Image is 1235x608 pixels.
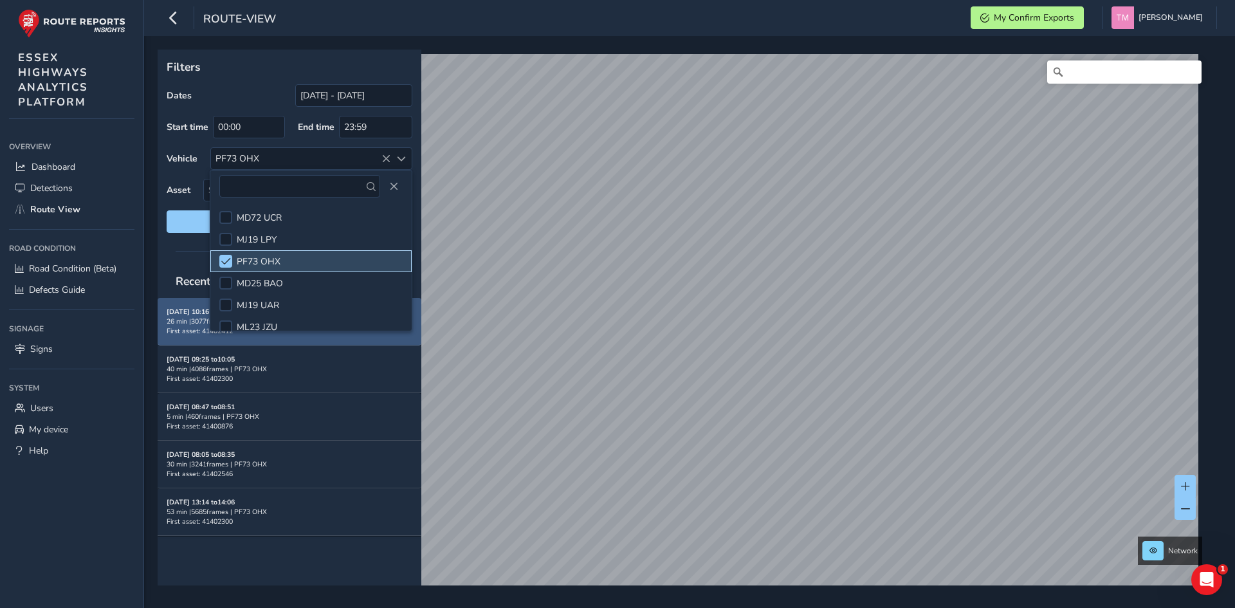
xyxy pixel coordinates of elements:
iframe: Intercom live chat [1191,564,1222,595]
label: Vehicle [167,152,197,165]
span: Dashboard [32,161,75,173]
div: 5 min | 460 frames | PF73 OHX [167,412,412,421]
span: First asset: 41402412 [167,326,233,336]
span: Detections [30,182,73,194]
span: route-view [203,11,276,29]
span: Reset filters [176,216,403,228]
div: Overview [9,137,134,156]
span: MD72 UCR [237,212,282,224]
a: Road Condition (Beta) [9,258,134,279]
strong: [DATE] 08:05 to 08:35 [167,450,235,459]
span: ML23 JZU [237,321,277,333]
span: Defects Guide [29,284,85,296]
span: Network [1168,546,1198,556]
span: MJ19 LPY [237,234,277,246]
span: Select an asset code [204,180,390,201]
div: 26 min | 3077 frames | PF73 OHX [167,317,412,326]
span: PF73 OHX [237,255,280,268]
span: First asset: 41402300 [167,517,233,526]
label: End time [298,121,334,133]
a: Help [9,440,134,461]
a: Users [9,398,134,419]
strong: [DATE] 10:16 to 10:41 [167,307,235,317]
label: Asset [167,184,190,196]
a: Signs [9,338,134,360]
div: System [9,378,134,398]
input: Search [1047,60,1202,84]
label: Dates [167,89,192,102]
a: Detections [9,178,134,199]
img: diamond-layout [1111,6,1134,29]
span: Users [30,402,53,414]
a: Route View [9,199,134,220]
div: PF73 OHX [211,148,390,169]
span: First asset: 41402546 [167,469,233,479]
button: [PERSON_NAME] [1111,6,1207,29]
p: Filters [167,59,412,75]
button: Close [385,178,403,196]
span: MD25 BAO [237,277,283,290]
a: Dashboard [9,156,134,178]
span: 1 [1218,564,1228,575]
span: Help [29,445,48,457]
div: Road Condition [9,239,134,258]
span: Recent trips [167,264,248,298]
span: My Confirm Exports [994,12,1074,24]
span: My device [29,423,68,436]
button: Reset filters [167,210,412,233]
div: 53 min | 5685 frames | PF73 OHX [167,507,412,517]
div: Signage [9,319,134,338]
span: Road Condition (Beta) [29,263,116,275]
strong: [DATE] 09:25 to 10:05 [167,355,235,364]
span: First asset: 41400876 [167,421,233,431]
span: Signs [30,343,53,355]
label: Start time [167,121,208,133]
span: [PERSON_NAME] [1139,6,1203,29]
button: My Confirm Exports [971,6,1084,29]
canvas: Map [162,54,1198,600]
div: 30 min | 3241 frames | PF73 OHX [167,459,412,469]
span: ESSEX HIGHWAYS ANALYTICS PLATFORM [18,50,88,109]
span: First asset: 41402300 [167,374,233,383]
strong: [DATE] 08:47 to 08:51 [167,402,235,412]
span: MJ19 UAR [237,299,279,311]
a: Defects Guide [9,279,134,300]
img: rr logo [18,9,125,38]
a: My device [9,419,134,440]
strong: [DATE] 13:14 to 14:06 [167,497,235,507]
span: Route View [30,203,80,216]
div: 40 min | 4086 frames | PF73 OHX [167,364,412,374]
